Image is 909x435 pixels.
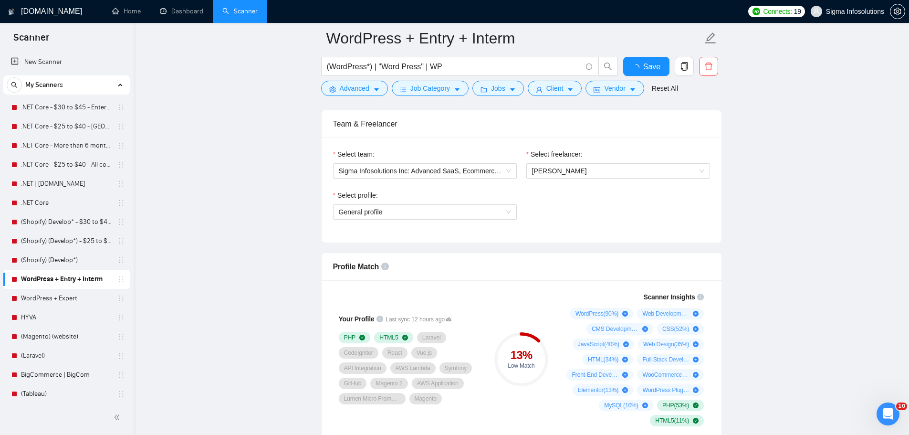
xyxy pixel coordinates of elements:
span: holder [117,199,125,207]
a: (Shopify) Develop* - $30 to $45 Enterprise [21,212,112,232]
span: WooCommerce ( 14 %) [642,371,689,379]
img: logo [8,4,15,20]
iframe: Intercom live chat [877,403,899,425]
a: WordPress + Entry + Interm [21,270,112,289]
label: Select freelancer: [526,149,583,159]
button: folderJobscaret-down [472,81,524,96]
span: plus-circle [693,326,699,332]
span: caret-down [509,86,516,93]
button: delete [699,57,718,76]
a: .NET Core - More than 6 months of work [21,136,112,155]
span: React [387,349,402,357]
span: setting [329,86,336,93]
a: HYVA [21,308,112,327]
span: GitHub [344,380,362,387]
a: (Tableau) [21,384,112,403]
a: .NET Core - $30 to $45 - Enterprise client - ROW [21,98,112,117]
a: (Shopify) (Develop*) - $25 to $40 - [GEOGRAPHIC_DATA] and Ocenia [21,232,112,251]
span: Elementor ( 13 %) [578,386,619,394]
span: PHP [344,334,356,341]
button: copy [675,57,694,76]
span: idcard [594,86,600,93]
input: Search Freelance Jobs... [327,61,582,73]
span: Web Design ( 35 %) [643,340,689,348]
span: Select profile: [337,190,378,201]
li: New Scanner [3,53,130,72]
a: (Magento) (website) [21,327,112,346]
span: search [7,82,21,88]
a: .NET Core - $25 to $40 - [GEOGRAPHIC_DATA] and [GEOGRAPHIC_DATA] [21,117,112,136]
span: Web Development ( 67 %) [642,310,689,318]
span: Laravel [422,334,441,341]
span: JavaScript ( 40 %) [578,340,619,348]
span: API Integration [344,364,381,372]
span: CSS ( 52 %) [662,325,689,333]
span: Sigma Infosolutions Inc: Advanced SaaS, Ecommerce, Fintech Solutions | ISO 9001 & 27001 | SOC I &... [339,164,511,178]
a: setting [890,8,905,15]
span: Client [546,83,564,94]
div: 13 % [494,350,548,361]
span: Jobs [491,83,505,94]
a: WordPress + Expert [21,289,112,308]
span: General profile [339,205,511,219]
span: holder [117,142,125,149]
span: holder [117,180,125,188]
span: [PERSON_NAME] [532,167,587,175]
span: caret-down [567,86,574,93]
span: caret-down [629,86,636,93]
span: folder [481,86,487,93]
a: Reset All [652,83,678,94]
span: user [813,8,820,15]
span: Profile Match [333,263,379,271]
span: plus-circle [693,341,699,347]
span: Connects: [763,6,792,17]
span: Magento 2 [376,380,402,387]
span: info-circle [697,294,704,300]
a: New Scanner [11,53,122,72]
a: .NET Core - $25 to $40 - All continents [21,155,112,174]
span: 10 [896,403,907,410]
img: upwork-logo.png [752,8,760,15]
span: Your Profile [339,315,375,323]
span: check-circle [359,335,365,340]
a: homeHome [112,7,141,15]
button: setting [890,4,905,19]
span: Scanner Insights [643,294,695,300]
span: plus-circle [623,341,629,347]
div: Team & Freelancer [333,110,710,138]
span: Symfony [445,364,467,372]
button: search [7,77,22,93]
span: edit [704,32,717,44]
span: HTML ( 34 %) [588,356,618,363]
span: holder [117,390,125,398]
span: My Scanners [25,75,63,95]
a: dashboardDashboard [160,7,203,15]
span: MySQL ( 10 %) [604,402,638,409]
span: plus-circle [622,372,628,378]
span: delete [700,62,718,71]
span: Vue.js [417,349,432,357]
span: plus-circle [693,311,699,317]
span: caret-down [373,86,380,93]
span: HTML5 [379,334,398,341]
span: WordPress ( 90 %) [575,310,618,318]
label: Select team: [333,149,375,159]
span: user [536,86,543,93]
span: plus-circle [622,311,628,317]
span: Magento [415,395,437,403]
span: check-circle [402,335,408,340]
span: info-circle [376,316,383,322]
a: searchScanner [222,7,258,15]
a: BigCommerce | BigCom [21,365,112,384]
span: Advanced [340,83,369,94]
button: userClientcaret-down [528,81,582,96]
a: .NET Core [21,193,112,212]
span: Front-End Development ( 16 %) [572,371,618,379]
span: info-circle [586,64,592,70]
span: Job Category [410,83,450,94]
span: holder [117,371,125,379]
input: Scanner name... [326,26,702,50]
div: Low Match [494,363,548,369]
span: CodeIgniter [344,349,373,357]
